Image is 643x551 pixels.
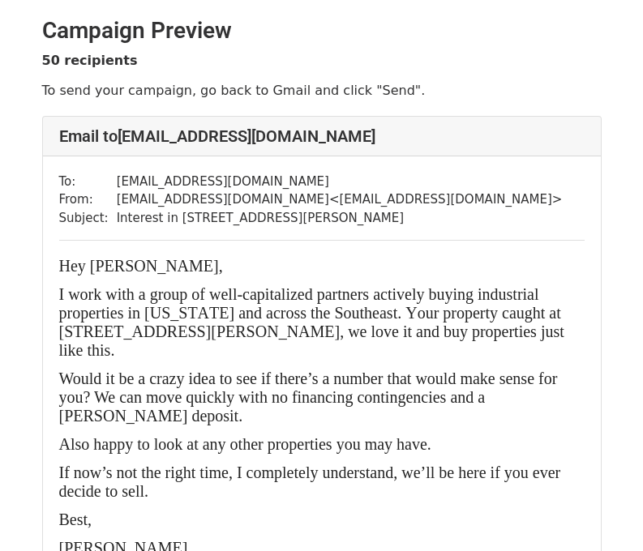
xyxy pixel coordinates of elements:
td: Interest in [STREET_ADDRESS][PERSON_NAME] [117,209,563,228]
span: Also happy to look at any other properties you may have. [59,435,431,453]
td: [EMAIL_ADDRESS][DOMAIN_NAME] [117,173,563,191]
h4: Email to [EMAIL_ADDRESS][DOMAIN_NAME] [59,126,585,146]
p: To send your campaign, go back to Gmail and click "Send". [42,82,602,99]
td: Subject: [59,209,117,228]
strong: 50 recipients [42,53,138,68]
h2: Campaign Preview [42,17,602,45]
span: Hey [PERSON_NAME], [59,257,223,275]
td: From: [59,190,117,209]
span: If now’s not the right time, I completely understand, we’ll be here if you ever decide to sell. [59,463,561,500]
span: I work with a group of well-capitalized partners actively buying industrial properties in [US_STA... [59,285,564,359]
span: Would it be a crazy idea to see if there’s a number that would make sense for you? We can move qu... [59,369,558,425]
td: To: [59,173,117,191]
td: [EMAIL_ADDRESS][DOMAIN_NAME] < [EMAIL_ADDRESS][DOMAIN_NAME] > [117,190,563,209]
span: Best, [59,510,92,528]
